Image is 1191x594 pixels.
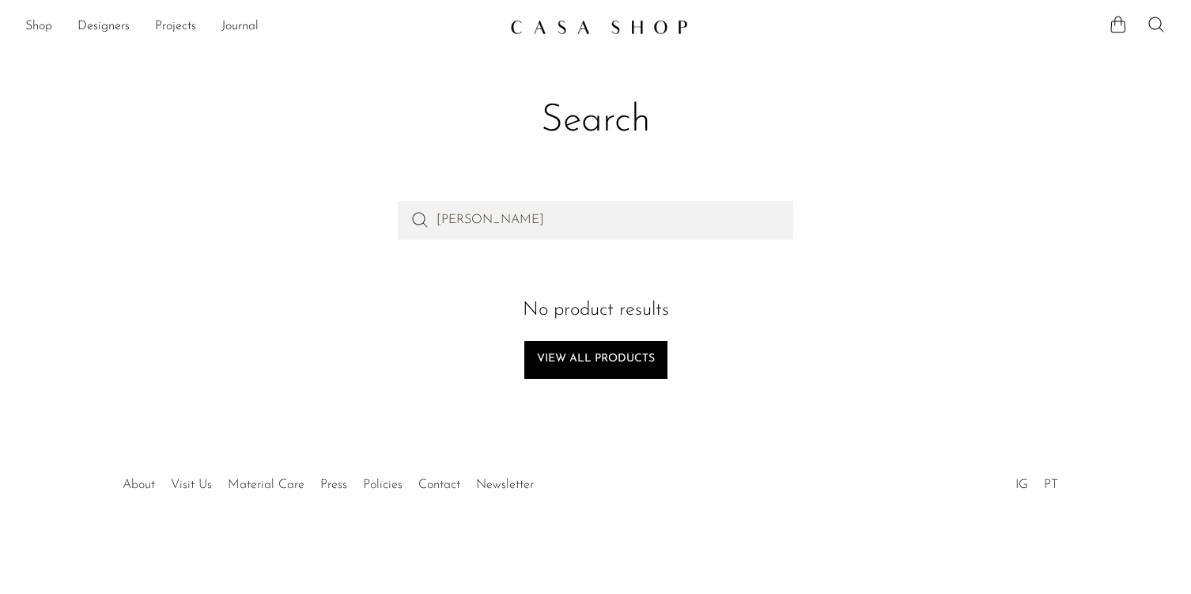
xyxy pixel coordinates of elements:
[418,479,460,491] a: Contact
[1008,466,1066,496] ul: Social Medias
[1044,479,1058,491] a: PT
[115,96,1076,146] h1: Search
[524,341,667,379] a: View all products
[363,479,403,491] a: Policies
[25,13,497,40] nav: Desktop navigation
[221,17,259,37] a: Journal
[228,479,304,491] a: Material Care
[25,17,52,37] a: Shop
[320,479,347,491] a: Press
[398,201,793,239] input: Perform a search
[1015,479,1028,491] a: IG
[115,295,1076,325] h2: No product results
[171,479,212,491] a: Visit Us
[123,479,155,491] a: About
[115,466,542,496] ul: Quick links
[25,13,497,40] ul: NEW HEADER MENU
[78,17,130,37] a: Designers
[155,17,196,37] a: Projects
